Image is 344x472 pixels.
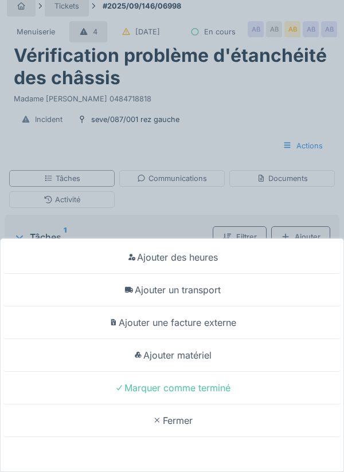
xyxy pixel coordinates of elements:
div: Marquer comme terminé [3,372,341,404]
div: Ajouter matériel [3,339,341,372]
div: Ajouter une facture externe [3,306,341,339]
div: Ajouter un transport [3,274,341,306]
div: Fermer [3,404,341,437]
div: Ajouter des heures [3,241,341,274]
